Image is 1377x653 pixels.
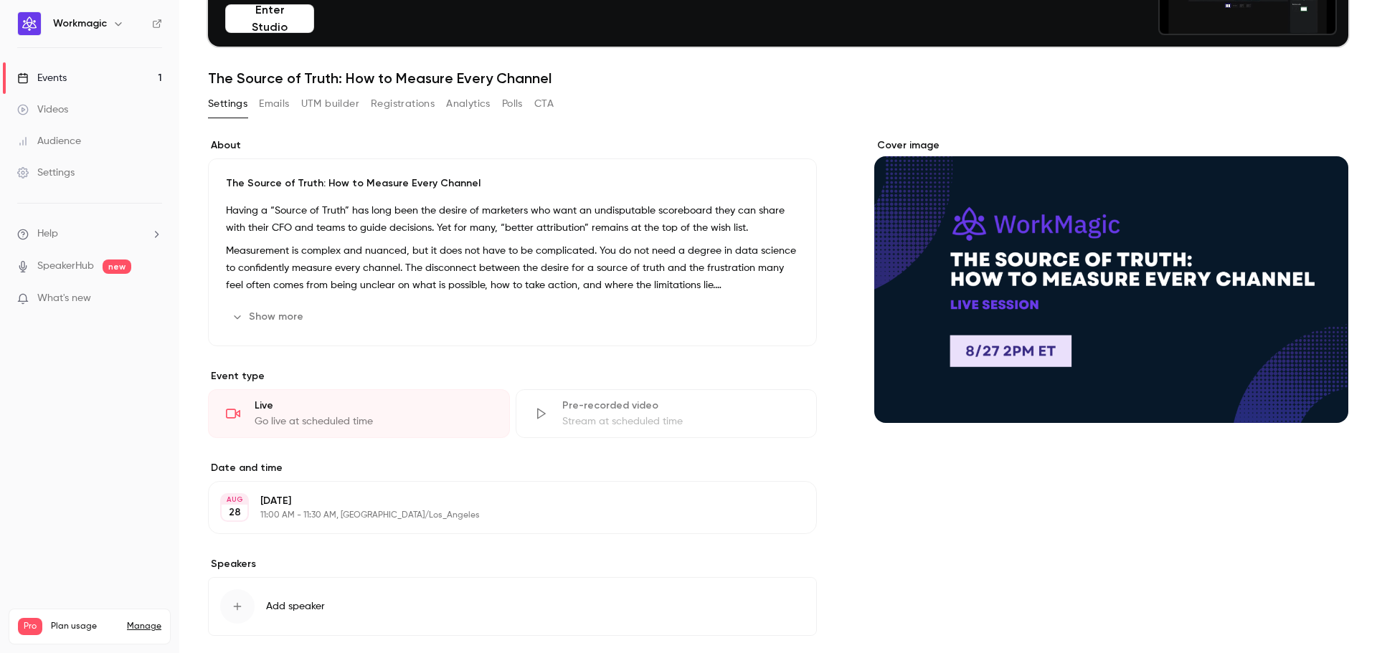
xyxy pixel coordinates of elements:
a: SpeakerHub [37,259,94,274]
p: Event type [208,369,817,383]
div: Stream at scheduled time [562,414,800,429]
div: Events [17,71,67,85]
div: LiveGo live at scheduled time [208,389,510,438]
div: Live [255,399,492,413]
span: What's new [37,291,91,306]
p: Having a “Source of Truth” has long been the desire of marketers who want an undisputable scorebo... [226,202,799,237]
div: Videos [17,103,68,117]
label: Speakers [208,557,817,571]
div: Pre-recorded videoStream at scheduled time [516,389,818,438]
h1: The Source of Truth: How to Measure Every Channel [208,70,1348,87]
label: Cover image [874,138,1348,153]
button: UTM builder [301,92,359,115]
button: Settings [208,92,247,115]
label: Date and time [208,461,817,475]
p: 28 [229,505,241,520]
section: Cover image [874,138,1348,423]
p: 11:00 AM - 11:30 AM, [GEOGRAPHIC_DATA]/Los_Angeles [260,510,741,521]
h6: Workmagic [53,16,107,31]
p: The Source of Truth: How to Measure Every Channel [226,176,799,191]
a: Manage [127,621,161,632]
div: Settings [17,166,75,180]
button: Analytics [446,92,491,115]
button: CTA [534,92,554,115]
img: Workmagic [18,12,41,35]
span: Help [37,227,58,242]
button: Emails [259,92,289,115]
button: Polls [502,92,523,115]
div: AUG [222,495,247,505]
label: About [208,138,817,153]
p: Measurement is complex and nuanced, but it does not have to be complicated. You do not need a deg... [226,242,799,294]
span: Pro [18,618,42,635]
div: Audience [17,134,81,148]
button: Enter Studio [225,4,314,33]
span: Add speaker [266,599,325,614]
li: help-dropdown-opener [17,227,162,242]
div: Go live at scheduled time [255,414,492,429]
button: Registrations [371,92,435,115]
button: Show more [226,305,312,328]
div: Pre-recorded video [562,399,800,413]
span: new [103,259,131,274]
button: Add speaker [208,577,817,636]
p: [DATE] [260,494,741,508]
span: Plan usage [51,621,118,632]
